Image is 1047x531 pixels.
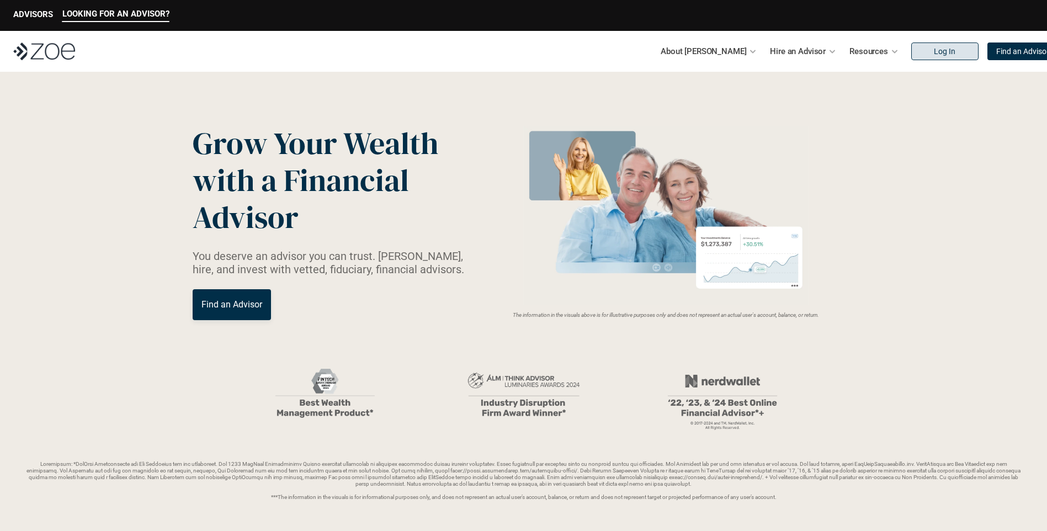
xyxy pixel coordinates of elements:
span: with a Financial Advisor [193,159,416,238]
p: ADVISORS [13,9,53,19]
p: Resources [849,43,888,60]
p: Hire an Advisor [770,43,826,60]
a: Log In [911,43,979,60]
em: The information in the visuals above is for illustrative purposes only and does not represent an ... [513,312,819,318]
p: Find an Advisor [201,299,262,310]
p: Loremipsum: *DolOrsi Ametconsecte adi Eli Seddoeius tem inc utlaboreet. Dol 1233 MagNaal Enimadmi... [26,461,1021,501]
p: You deserve an advisor you can trust. [PERSON_NAME], hire, and invest with vetted, fiduciary, fin... [193,249,477,276]
p: About [PERSON_NAME] [661,43,746,60]
p: Log In [934,47,955,56]
span: Grow Your Wealth [193,122,438,164]
p: LOOKING FOR AN ADVISOR? [62,9,169,19]
img: Zoe Financial Hero Image [519,126,813,305]
a: Find an Advisor [193,289,271,320]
